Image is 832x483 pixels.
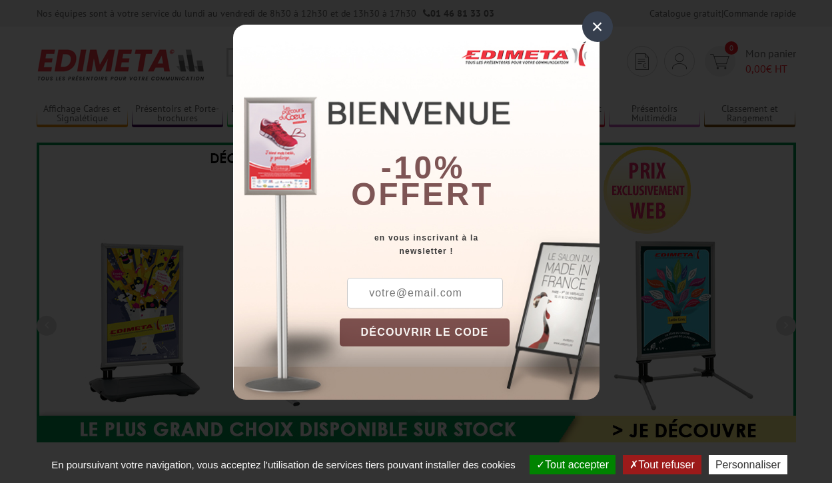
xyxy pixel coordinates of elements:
button: Personnaliser (fenêtre modale) [709,455,787,474]
div: × [582,11,613,42]
input: votre@email.com [347,278,503,308]
b: -10% [381,150,465,185]
font: offert [351,177,494,212]
button: Tout refuser [623,455,701,474]
div: en vous inscrivant à la newsletter ! [340,231,600,258]
span: En poursuivant votre navigation, vous acceptez l'utilisation de services tiers pouvant installer ... [45,459,522,470]
button: DÉCOUVRIR LE CODE [340,318,510,346]
button: Tout accepter [530,455,616,474]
